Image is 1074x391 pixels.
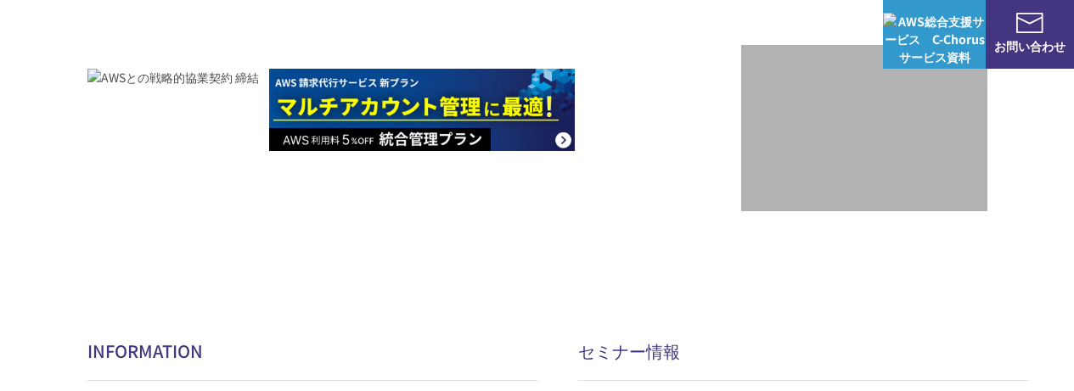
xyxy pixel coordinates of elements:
[174,8,278,61] span: NHN テコラス AWS総合支援サービス
[775,70,953,194] img: 契約件数
[87,338,537,363] h2: INFORMATION
[87,69,259,87] img: AWSとの戦略的協業契約 締結
[269,69,575,151] img: AWS請求代行サービス 統合管理プラン
[370,25,435,43] p: サービス
[986,37,1074,55] span: お問い合わせ
[578,338,1028,363] h2: セミナー情報
[469,25,604,43] p: 業種別ソリューション
[87,69,259,151] a: AWSとの戦略的協業契約 締結
[638,25,686,43] a: 導入事例
[883,13,986,66] img: AWS総合支援サービス C-Chorus サービス資料
[720,25,784,43] p: ナレッジ
[25,8,278,61] a: AWS総合支援サービス C-Chorus NHN テコラスAWS総合支援サービス
[818,25,866,43] a: ログイン
[1016,13,1043,33] img: お問い合わせ
[295,25,336,43] p: 強み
